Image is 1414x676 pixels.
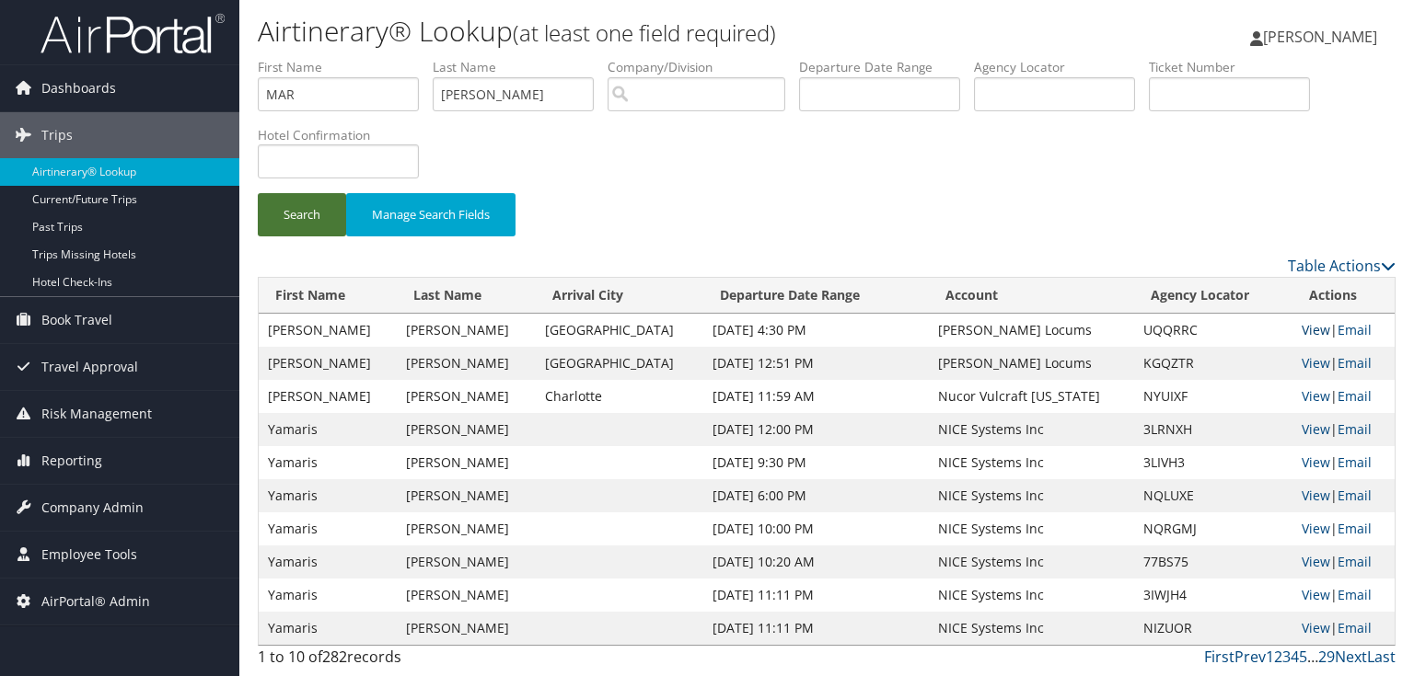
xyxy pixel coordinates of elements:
[929,446,1134,479] td: NICE Systems Inc
[1302,387,1330,405] a: View
[1134,413,1292,446] td: 3LRNXH
[1338,354,1372,372] a: Email
[41,65,116,111] span: Dashboards
[1292,545,1395,579] td: |
[536,278,703,314] th: Arrival City: activate to sort column ascending
[322,647,347,667] span: 282
[258,126,433,144] label: Hotel Confirmation
[974,58,1149,76] label: Agency Locator
[1367,647,1396,667] a: Last
[929,612,1134,645] td: NICE Systems Inc
[259,314,397,347] td: [PERSON_NAME]
[1302,520,1330,537] a: View
[41,112,73,158] span: Trips
[1292,347,1395,380] td: |
[41,391,152,437] span: Risk Management
[433,58,608,76] label: Last Name
[703,579,929,612] td: [DATE] 11:11 PM
[259,579,397,612] td: Yamaris
[41,485,144,531] span: Company Admin
[703,446,929,479] td: [DATE] 9:30 PM
[1149,58,1324,76] label: Ticket Number
[259,380,397,413] td: [PERSON_NAME]
[1292,479,1395,512] td: |
[536,380,703,413] td: Charlotte
[929,579,1134,612] td: NICE Systems Inc
[513,17,776,48] small: (at least one field required)
[1134,545,1292,579] td: 77BS75
[703,314,929,347] td: [DATE] 4:30 PM
[1338,453,1372,471] a: Email
[397,446,535,479] td: [PERSON_NAME]
[1266,647,1274,667] a: 1
[1134,612,1292,645] td: NIZUOR
[397,278,535,314] th: Last Name: activate to sort column ascending
[703,479,929,512] td: [DATE] 6:00 PM
[1134,446,1292,479] td: 3LIVH3
[703,413,929,446] td: [DATE] 12:00 PM
[41,297,112,343] span: Book Travel
[397,347,535,380] td: [PERSON_NAME]
[1292,579,1395,612] td: |
[703,512,929,545] td: [DATE] 10:00 PM
[1134,479,1292,512] td: NQLUXE
[929,512,1134,545] td: NICE Systems Inc
[397,545,535,579] td: [PERSON_NAME]
[1338,321,1372,338] a: Email
[259,413,397,446] td: Yamaris
[1302,321,1330,338] a: View
[397,314,535,347] td: [PERSON_NAME]
[929,278,1134,314] th: Account: activate to sort column ascending
[703,545,929,579] td: [DATE] 10:20 AM
[929,413,1134,446] td: NICE Systems Inc
[1134,579,1292,612] td: 3IWJH4
[929,545,1134,579] td: NICE Systems Inc
[397,413,535,446] td: [PERSON_NAME]
[41,532,137,578] span: Employee Tools
[1292,278,1395,314] th: Actions
[259,479,397,512] td: Yamaris
[1292,314,1395,347] td: |
[1263,27,1377,47] span: [PERSON_NAME]
[1292,512,1395,545] td: |
[1302,553,1330,570] a: View
[1302,487,1330,504] a: View
[1292,380,1395,413] td: |
[703,380,929,413] td: [DATE] 11:59 AM
[259,545,397,579] td: Yamaris
[259,612,397,645] td: Yamaris
[1338,619,1372,636] a: Email
[1250,9,1396,64] a: [PERSON_NAME]
[346,193,516,236] button: Manage Search Fields
[1302,619,1330,636] a: View
[1288,256,1396,276] a: Table Actions
[1307,647,1318,667] span: …
[703,278,929,314] th: Departure Date Range: activate to sort column ascending
[258,58,433,76] label: First Name
[1204,647,1234,667] a: First
[929,314,1134,347] td: [PERSON_NAME] Locums
[1338,487,1372,504] a: Email
[1335,647,1367,667] a: Next
[1134,314,1292,347] td: UQQRRC
[41,579,150,624] span: AirPortal® Admin
[1292,446,1395,479] td: |
[1299,647,1307,667] a: 5
[1338,553,1372,570] a: Email
[41,12,225,55] img: airportal-logo.png
[259,278,397,314] th: First Name: activate to sort column ascending
[929,479,1134,512] td: NICE Systems Inc
[1282,647,1291,667] a: 3
[41,438,102,484] span: Reporting
[799,58,974,76] label: Departure Date Range
[259,347,397,380] td: [PERSON_NAME]
[41,344,138,390] span: Travel Approval
[1338,586,1372,603] a: Email
[1302,354,1330,372] a: View
[259,446,397,479] td: Yamaris
[536,314,703,347] td: [GEOGRAPHIC_DATA]
[536,347,703,380] td: [GEOGRAPHIC_DATA]
[1134,347,1292,380] td: KGQZTR
[1234,647,1266,667] a: Prev
[397,479,535,512] td: [PERSON_NAME]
